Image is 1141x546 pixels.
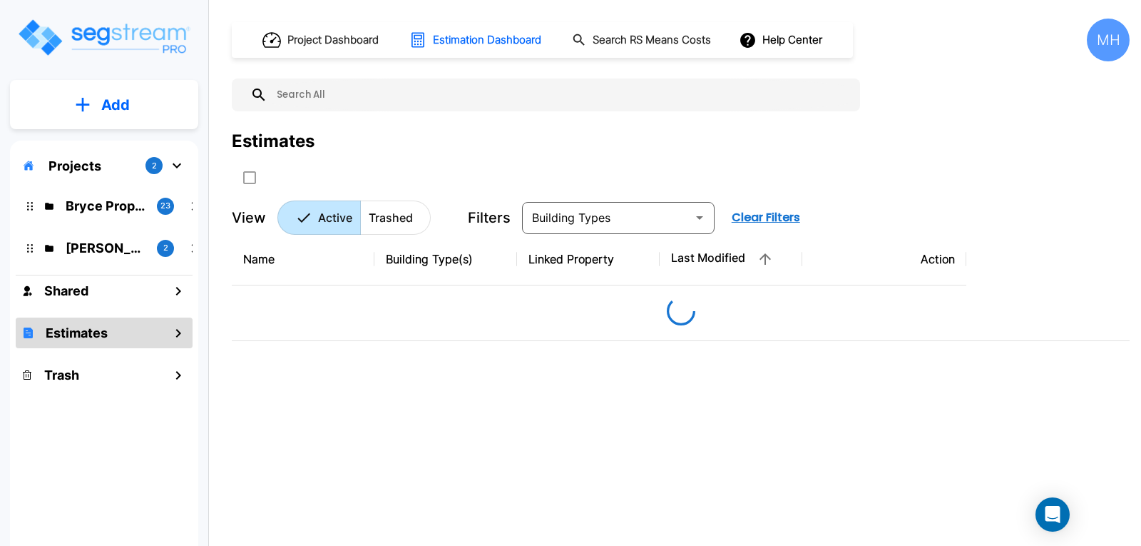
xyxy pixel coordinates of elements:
p: 2 [163,242,168,254]
div: MH [1087,19,1130,61]
button: Clear Filters [726,203,806,232]
h1: Estimation Dashboard [433,32,541,49]
p: 23 [160,200,170,212]
button: Open [690,208,710,228]
img: Logo [16,17,191,58]
h1: Estimates [46,323,108,343]
p: Bryce Properties [66,196,145,216]
p: Filters [468,207,511,228]
button: Estimation Dashboard [404,25,549,55]
p: Active [318,209,352,226]
button: Active [277,201,361,235]
input: Building Types [526,208,687,228]
h1: Trash [44,365,79,385]
p: Projects [48,156,101,176]
button: Search RS Means Costs [566,26,719,54]
h1: Shared [44,281,88,300]
h1: Search RS Means Costs [593,32,711,49]
div: Name [243,251,363,268]
div: Open Intercom Messenger [1035,497,1070,532]
p: Trashed [369,209,413,226]
div: Platform [277,201,431,235]
button: Project Dashboard [257,24,387,56]
p: 2 [152,160,157,172]
p: View [232,207,266,228]
th: Last Modified [660,233,802,285]
button: SelectAll [235,163,264,192]
button: Help Center [736,26,828,54]
button: Add [10,84,198,126]
th: Action [802,233,966,285]
input: Search All [267,79,853,111]
div: Estimates [232,128,314,154]
h1: Project Dashboard [287,32,379,49]
th: Building Type(s) [374,233,517,285]
button: Trashed [360,201,431,235]
p: Add [101,94,130,116]
th: Linked Property [517,233,660,285]
p: Romero Properties [66,238,145,258]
